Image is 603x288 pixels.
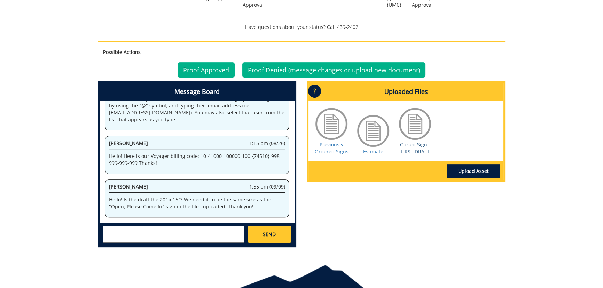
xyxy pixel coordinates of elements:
[103,226,244,243] textarea: messageToSend
[315,141,349,155] a: Previously Ordered Signs
[249,140,285,147] span: 1:15 pm (08/26)
[109,196,285,210] p: Hello! Is the draft the 20" x 15"? We need it to be the same size as the "Open, Please Come In" s...
[308,85,321,98] p: ?
[109,153,285,167] p: Hello! Here is our Voyager billing code: 10-41000-100000-100-{74510}-998-999-999-999 Thanks!
[98,24,505,31] p: Have questions about your status? Call 439-2402
[400,141,430,155] a: Closed Sign - FIRST DRAFT
[447,164,500,178] a: Upload Asset
[178,62,235,78] a: Proof Approved
[248,226,291,243] a: SEND
[263,231,276,238] span: SEND
[249,183,285,190] span: 1:55 pm (09/09)
[242,62,425,78] a: Proof Denied (message changes or upload new document)
[100,83,295,101] h4: Message Board
[109,88,285,123] p: Welcome to the Project Messenger. All messages will appear to all stakeholders. If you want to al...
[363,148,383,155] a: Estimate
[103,49,141,55] strong: Possible Actions
[109,183,148,190] span: [PERSON_NAME]
[109,140,148,146] span: [PERSON_NAME]
[308,83,503,101] h4: Uploaded Files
